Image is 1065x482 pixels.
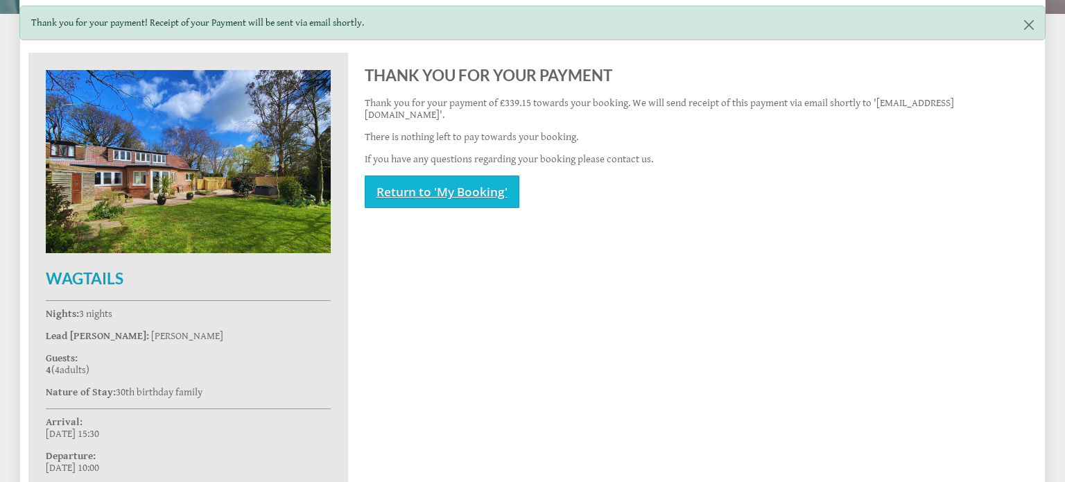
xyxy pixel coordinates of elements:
[55,364,86,376] span: adult
[46,330,149,342] strong: Lead [PERSON_NAME]:
[365,66,1009,85] h2: Thank you for your Payment
[46,364,51,376] strong: 4
[46,450,96,462] strong: Departure:
[365,131,1009,143] p: There is nothing left to pay towards your booking.
[365,153,1009,165] p: If you have any questions regarding your booking please contact us.
[151,330,223,342] span: [PERSON_NAME]
[46,386,331,398] p: 30th birthday family
[46,450,331,474] p: [DATE] 10:00
[46,308,79,320] strong: Nights:
[365,97,1009,121] p: Thank you for your payment of £339.15 towards your booking. We will send receipt of this payment ...
[46,416,83,428] strong: Arrival:
[46,386,116,398] strong: Nature of Stay:
[46,269,331,288] h2: Wagtails
[82,364,86,376] span: s
[365,175,519,208] a: Return to 'My Booking'
[46,352,78,364] strong: Guests:
[46,364,89,376] span: ( )
[46,244,331,288] a: Wagtails
[55,364,60,376] span: 4
[46,308,331,320] p: 3 nights
[46,70,331,253] img: An image of 'Wagtails'
[46,416,331,440] p: [DATE] 15:30
[19,6,1046,40] div: Thank you for your payment! Receipt of your Payment will be sent via email shortly.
